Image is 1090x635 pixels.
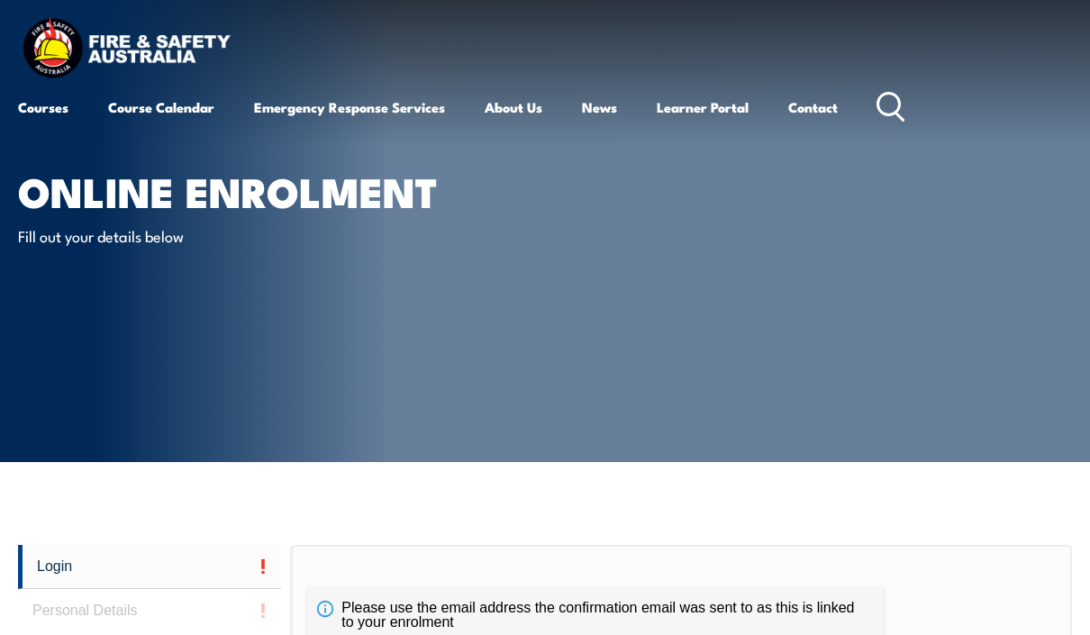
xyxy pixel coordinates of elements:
[485,86,542,129] a: About Us
[657,86,749,129] a: Learner Portal
[108,86,214,129] a: Course Calendar
[18,225,347,246] p: Fill out your details below
[18,545,281,589] a: Login
[18,173,463,208] h1: Online Enrolment
[18,86,68,129] a: Courses
[582,86,617,129] a: News
[788,86,838,129] a: Contact
[254,86,445,129] a: Emergency Response Services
